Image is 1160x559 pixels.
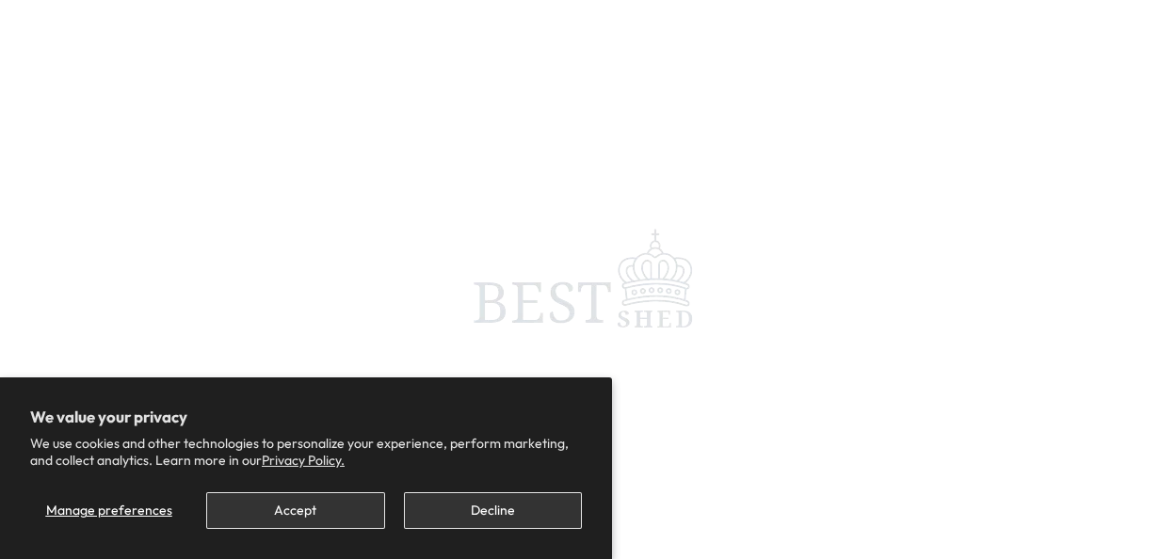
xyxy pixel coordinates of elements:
[30,435,582,469] p: We use cookies and other technologies to personalize your experience, perform marketing, and coll...
[30,492,187,529] button: Manage preferences
[30,407,582,426] h2: We value your privacy
[206,492,384,529] button: Accept
[46,502,172,519] span: Manage preferences
[404,492,582,529] button: Decline
[262,452,345,469] a: Privacy Policy.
